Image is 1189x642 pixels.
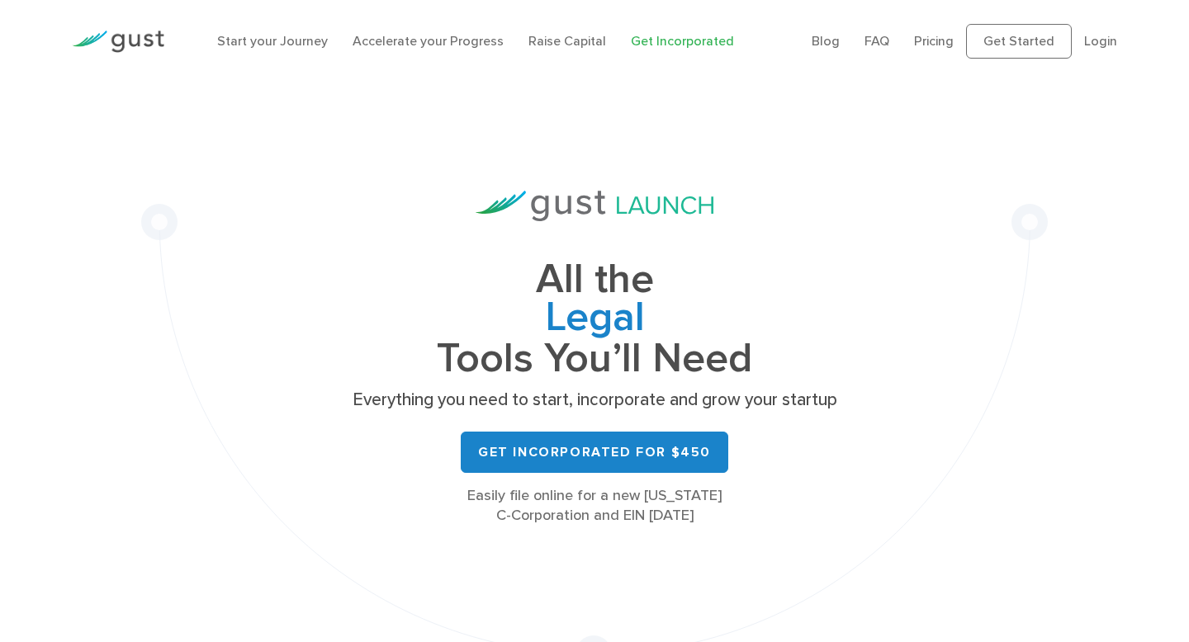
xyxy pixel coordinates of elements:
[1084,33,1117,49] a: Login
[476,191,713,221] img: Gust Launch Logo
[72,31,164,53] img: Gust Logo
[347,486,842,526] div: Easily file online for a new [US_STATE] C-Corporation and EIN [DATE]
[865,33,889,49] a: FAQ
[966,24,1072,59] a: Get Started
[353,33,504,49] a: Accelerate your Progress
[347,299,842,340] span: Legal
[461,432,728,473] a: Get Incorporated for $450
[217,33,328,49] a: Start your Journey
[812,33,840,49] a: Blog
[347,389,842,412] p: Everything you need to start, incorporate and grow your startup
[528,33,606,49] a: Raise Capital
[347,261,842,377] h1: All the Tools You’ll Need
[631,33,734,49] a: Get Incorporated
[914,33,954,49] a: Pricing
